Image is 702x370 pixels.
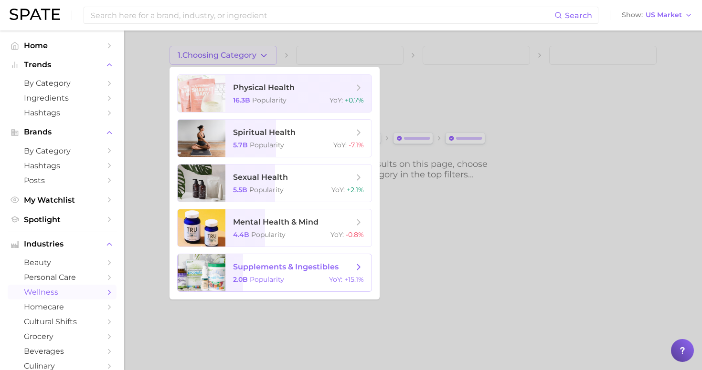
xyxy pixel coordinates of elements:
[8,329,117,344] a: grocery
[646,12,682,18] span: US Market
[8,314,117,329] a: cultural shifts
[346,230,364,239] span: -0.8%
[24,215,100,224] span: Spotlight
[8,193,117,207] a: My Watchlist
[8,285,117,299] a: wellness
[24,332,100,341] span: grocery
[24,195,100,205] span: My Watchlist
[24,258,100,267] span: beauty
[250,275,284,284] span: Popularity
[24,79,100,88] span: by Category
[24,347,100,356] span: beverages
[233,262,339,271] span: supplements & ingestibles
[233,173,288,182] span: sexual health
[24,146,100,155] span: by Category
[233,128,296,137] span: spiritual health
[8,105,117,120] a: Hashtags
[345,96,364,104] span: +0.7%
[233,83,295,92] span: physical health
[24,161,100,170] span: Hashtags
[233,230,249,239] span: 4.4b
[24,176,100,185] span: Posts
[8,91,117,105] a: Ingredients
[8,38,117,53] a: Home
[8,76,117,91] a: by Category
[329,275,342,284] span: YoY :
[90,7,554,23] input: Search here for a brand, industry, or ingredient
[8,125,117,139] button: Brands
[330,96,343,104] span: YoY :
[8,299,117,314] a: homecare
[251,230,286,239] span: Popularity
[233,275,248,284] span: 2.0b
[24,317,100,326] span: cultural shifts
[10,9,60,20] img: SPATE
[8,270,117,285] a: personal care
[8,344,117,359] a: beverages
[24,288,100,297] span: wellness
[8,173,117,188] a: Posts
[233,96,250,104] span: 16.3b
[24,302,100,311] span: homecare
[349,141,364,149] span: -7.1%
[565,11,592,20] span: Search
[8,255,117,270] a: beauty
[8,144,117,158] a: by Category
[24,240,100,248] span: Industries
[233,141,248,149] span: 5.7b
[344,275,364,284] span: +15.1%
[249,185,284,194] span: Popularity
[24,128,100,136] span: Brands
[622,12,643,18] span: Show
[331,185,345,194] span: YoY :
[8,158,117,173] a: Hashtags
[24,108,100,117] span: Hashtags
[250,141,284,149] span: Popularity
[233,217,319,226] span: mental health & mind
[24,93,100,103] span: Ingredients
[24,273,100,282] span: personal care
[252,96,287,104] span: Popularity
[24,61,100,69] span: Trends
[233,185,247,194] span: 5.5b
[8,212,117,227] a: Spotlight
[8,237,117,251] button: Industries
[347,185,364,194] span: +2.1%
[8,58,117,72] button: Trends
[170,67,380,299] ul: 1.Choosing Category
[619,9,695,21] button: ShowUS Market
[330,230,344,239] span: YoY :
[333,141,347,149] span: YoY :
[24,41,100,50] span: Home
